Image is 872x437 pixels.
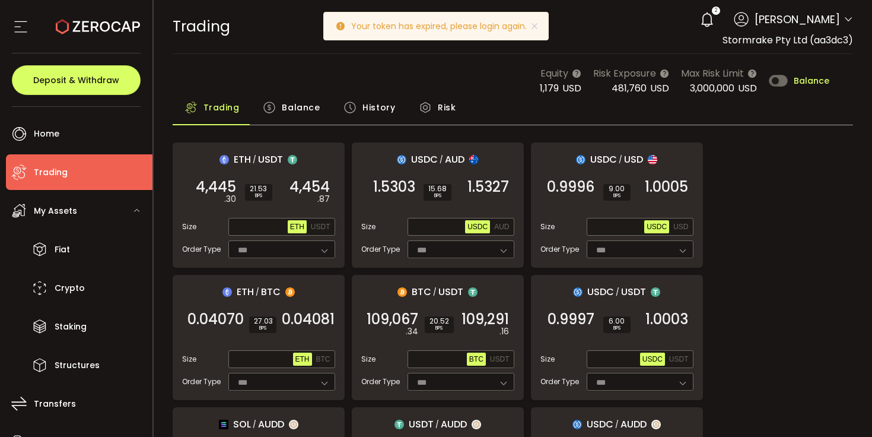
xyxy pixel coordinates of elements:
[651,420,661,429] img: zuPXiwguUFiBOIQyqLOiXsnnNitlx7q4LCwEbLHADjIpTka+Lip0HH8D0VTrd02z+wEAAAAASUVORK5CYII=
[219,155,229,164] img: eth_portfolio.svg
[642,355,663,363] span: USDC
[673,223,688,231] span: USD
[644,220,669,233] button: USDC
[469,155,479,164] img: aud_portfolio.svg
[253,419,256,430] em: /
[55,241,70,258] span: Fiat
[465,220,490,233] button: USDC
[196,181,236,193] span: 4,445
[540,376,579,387] span: Order Type
[173,16,230,37] span: Trading
[250,192,268,199] i: BPS
[671,220,690,233] button: USD
[289,420,298,429] img: zuPXiwguUFiBOIQyqLOiXsnnNitlx7q4LCwEbLHADjIpTka+Lip0HH8D0VTrd02z+wEAAAAASUVORK5CYII=
[621,284,646,299] span: USDT
[813,380,872,437] iframe: Chat Widget
[488,353,512,366] button: USDT
[256,287,259,297] em: /
[428,185,447,192] span: 15.68
[648,155,657,164] img: usd_portfolio.svg
[411,152,438,167] span: USDC
[253,154,256,165] em: /
[616,287,619,297] em: /
[373,181,415,193] span: 1.5303
[723,33,853,47] span: Stormrake Pty Ltd (aa3dc3)
[219,420,228,429] img: sol_portfolio.png
[361,221,375,232] span: Size
[438,96,456,119] span: Risk
[282,96,320,119] span: Balance
[608,318,626,325] span: 6.00
[576,155,585,164] img: usdc_portfolio.svg
[593,66,656,81] span: Risk Exposure
[540,221,555,232] span: Size
[499,325,509,338] em: .16
[308,220,333,233] button: USDT
[34,164,68,181] span: Trading
[462,313,509,325] span: 109,291
[412,284,431,299] span: BTC
[669,355,689,363] span: USDT
[608,192,626,199] i: BPS
[645,181,688,193] span: 1.0005
[429,325,449,332] i: BPS
[540,244,579,255] span: Order Type
[429,318,449,325] span: 20.52
[435,419,439,430] em: /
[233,417,251,432] span: SOL
[237,284,254,299] span: ETH
[12,65,141,95] button: Deposit & Withdraw
[540,66,568,81] span: Equity
[650,81,669,95] span: USD
[794,77,829,85] span: Balance
[590,152,617,167] span: USDC
[469,355,483,363] span: BTC
[258,417,284,432] span: AUDD
[361,376,400,387] span: Order Type
[34,125,59,142] span: Home
[562,81,581,95] span: USD
[55,280,85,297] span: Crypto
[619,154,622,165] em: /
[738,81,757,95] span: USD
[547,181,594,193] span: 0.9996
[428,192,447,199] i: BPS
[55,357,100,374] span: Structures
[293,353,312,366] button: ETH
[254,325,272,332] i: BPS
[234,152,251,167] span: ETH
[615,419,619,430] em: /
[441,417,467,432] span: AUDD
[361,354,375,365] span: Size
[316,355,330,363] span: BTC
[394,420,404,429] img: usdt_portfolio.svg
[755,11,840,27] span: [PERSON_NAME]
[34,202,77,220] span: My Assets
[182,221,196,232] span: Size
[55,318,87,335] span: Staking
[317,193,330,205] em: .87
[624,152,643,167] span: USD
[468,287,478,297] img: usdt_portfolio.svg
[433,287,437,297] em: /
[690,81,734,95] span: 3,000,000
[640,353,665,366] button: USDC
[33,76,119,84] span: Deposit & Withdraw
[608,325,626,332] i: BPS
[667,353,691,366] button: USDT
[540,81,559,95] span: 1,179
[467,181,509,193] span: 1.5327
[311,223,330,231] span: USDT
[362,96,395,119] span: History
[472,420,481,429] img: zuPXiwguUFiBOIQyqLOiXsnnNitlx7q4LCwEbLHADjIpTka+Lip0HH8D0VTrd02z+wEAAAAASUVORK5CYII=
[182,376,221,387] span: Order Type
[261,284,281,299] span: BTC
[288,155,297,164] img: usdt_portfolio.svg
[406,325,418,338] em: .34
[361,244,400,255] span: Order Type
[250,185,268,192] span: 21.53
[203,96,240,119] span: Trading
[285,287,295,297] img: btc_portfolio.svg
[715,7,717,15] span: 2
[572,420,582,429] img: usdc_portfolio.svg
